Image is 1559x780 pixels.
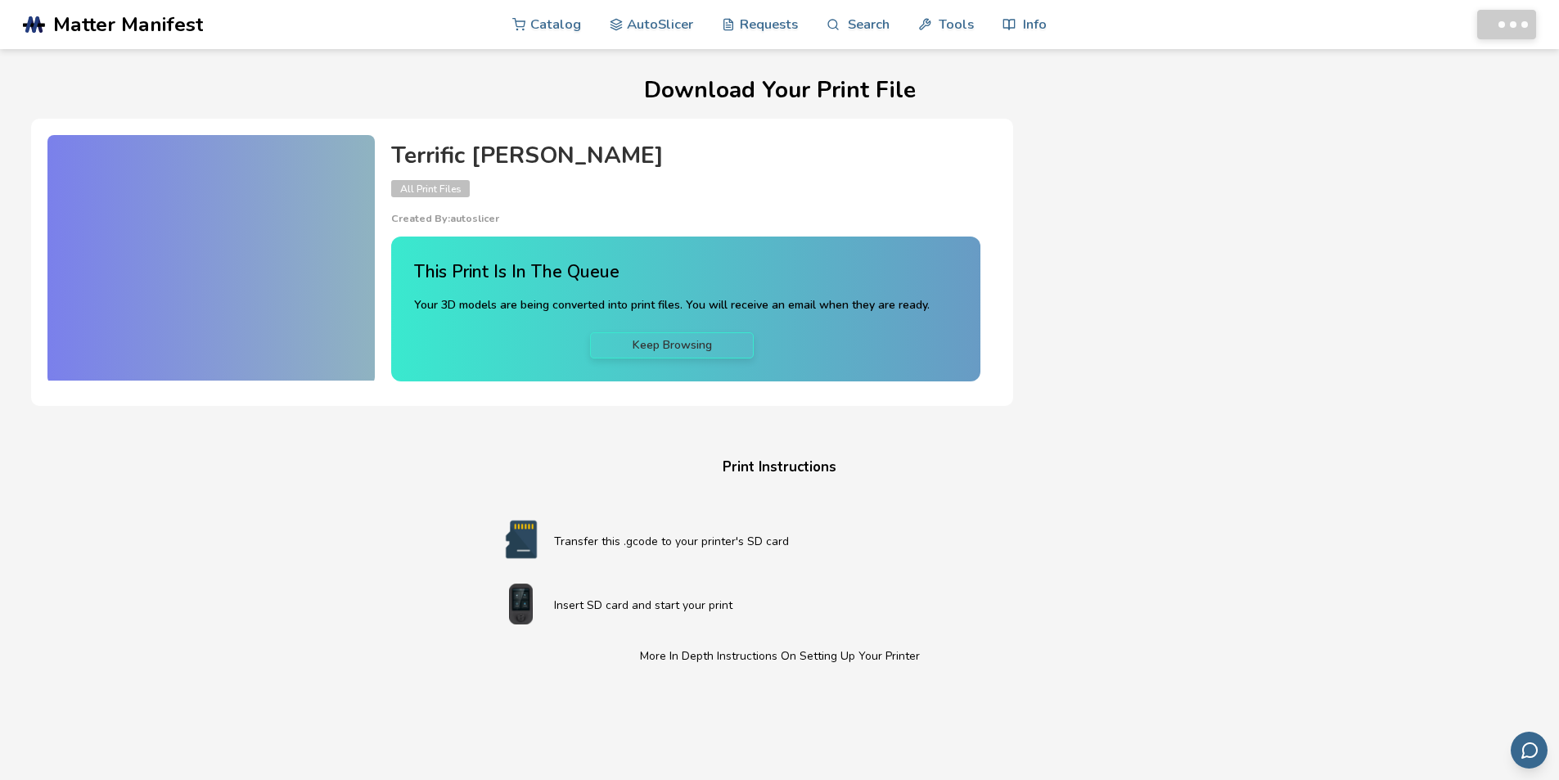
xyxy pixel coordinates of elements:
[489,584,554,624] img: Start print
[53,13,203,36] span: Matter Manifest
[31,78,1528,103] h1: Download Your Print File
[489,519,554,560] img: SD card
[391,180,470,197] span: All Print Files
[1511,732,1548,769] button: Send feedback via email
[469,455,1091,480] h4: Print Instructions
[554,597,1071,614] p: Insert SD card and start your print
[414,259,930,285] h4: This Print Is In The Queue
[489,647,1071,665] p: More In Depth Instructions On Setting Up Your Printer
[554,533,1071,550] p: Transfer this .gcode to your printer's SD card
[391,213,980,224] p: Created By: autoslicer
[590,332,754,358] a: Keep Browsing
[391,143,980,169] h4: Terrific [PERSON_NAME]
[414,296,930,314] p: Your 3D models are being converted into print files. You will receive an email when they are ready.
